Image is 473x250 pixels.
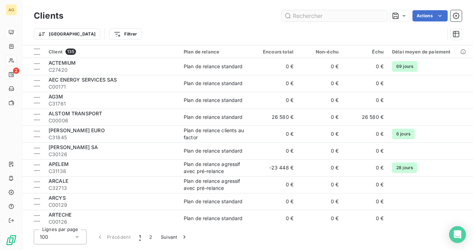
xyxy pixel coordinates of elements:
button: 2 [145,230,156,244]
td: 0 € [253,126,298,142]
td: 0 € [343,210,388,227]
td: 0 € [298,58,343,75]
button: Actions [412,10,448,21]
td: 0 € [253,210,298,227]
td: 26 580 € [343,109,388,126]
div: AG [6,4,17,15]
td: 0 € [298,142,343,159]
td: 0 € [343,193,388,210]
span: 135 [65,49,76,55]
td: 0 € [298,159,343,176]
div: Plan de relance standard [184,97,243,104]
td: 0 € [343,126,388,142]
div: Plan de relance standard [184,63,243,70]
input: Rechercher [282,10,387,21]
td: 0 € [253,176,298,193]
span: AG3M [49,94,63,100]
td: 0 € [253,92,298,109]
span: C31761 [49,100,175,107]
span: APELEM [49,161,69,167]
span: C31845 [49,134,175,141]
td: 0 € [298,75,343,92]
span: C30126 [49,151,175,158]
span: ARTECHE [49,212,71,218]
td: 0 € [253,193,298,210]
td: 0 € [343,142,388,159]
span: [PERSON_NAME] SA [49,144,98,150]
td: 0 € [298,126,343,142]
span: 28 jours [392,162,417,173]
td: 0 € [253,75,298,92]
td: 0 € [253,142,298,159]
img: Logo LeanPay [6,235,17,246]
div: Encours total [257,49,294,55]
div: Plan de relance standard [184,80,243,87]
div: Plan de relance standard [184,198,243,205]
span: C00171 [49,83,175,90]
span: 1 [139,233,141,241]
td: 0 € [298,176,343,193]
td: 0 € [343,176,388,193]
span: ALSTOM TRANSPORT [49,110,102,116]
span: C00129 [49,201,175,209]
span: 6 jours [392,129,415,139]
td: 0 € [343,58,388,75]
span: C31138 [49,168,175,175]
td: 0 € [343,159,388,176]
span: C00006 [49,117,175,124]
td: 0 € [298,193,343,210]
div: Plan de relance standard [184,114,243,121]
td: -23 448 € [253,159,298,176]
button: [GEOGRAPHIC_DATA] [34,28,100,40]
div: Open Intercom Messenger [449,226,466,243]
button: Suivant [157,230,192,244]
span: [PERSON_NAME] EURO [49,127,105,133]
span: C00126 [49,218,175,225]
span: ACTEMIUM [49,60,76,66]
td: 0 € [298,92,343,109]
div: Plan de relance agressif avec pré-relance [184,161,248,175]
div: Plan de relance clients au factor [184,127,248,141]
span: 100 [40,233,48,241]
span: 69 jours [392,61,417,72]
span: ARCALE [49,178,68,184]
td: 0 € [343,92,388,109]
h3: Clients [34,9,63,22]
td: 0 € [298,210,343,227]
div: Non-échu [302,49,339,55]
span: AEC ENERGY SERVICES SAS [49,77,117,83]
td: 26 580 € [253,109,298,126]
div: Plan de relance [184,49,248,55]
td: 0 € [298,109,343,126]
td: 0 € [253,58,298,75]
button: Filtrer [109,28,141,40]
div: Plan de relance standard [184,147,243,154]
button: 1 [135,230,145,244]
span: Client [49,49,63,55]
span: ARCYS [49,195,66,201]
div: Plan de relance agressif avec pré-relance [184,178,248,192]
a: 2 [6,69,17,80]
div: Échu [347,49,384,55]
span: C32713 [49,185,175,192]
div: Plan de relance standard [184,215,243,222]
div: Délai moyen de paiement [392,49,467,55]
button: Précédent [92,230,135,244]
span: 2 [13,68,19,74]
td: 0 € [343,75,388,92]
span: C27420 [49,66,175,73]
